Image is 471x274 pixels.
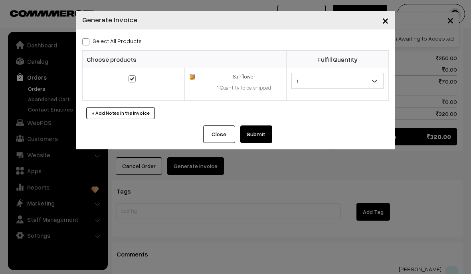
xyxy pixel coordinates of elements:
[203,125,235,143] button: Close
[376,8,395,33] button: Close
[292,74,383,88] span: 1
[86,107,155,119] button: + Add Notes in the Invoice
[240,125,272,143] button: Submit
[287,51,389,68] th: Fulfill Quantity
[207,84,281,92] div: 1 Quantity to be shipped
[207,73,281,81] div: Sunflower
[83,51,287,68] th: Choose products
[291,73,384,89] span: 1
[382,13,389,27] span: ×
[82,14,137,25] h4: Generate Invoice
[82,37,142,45] label: Select all Products
[190,74,195,80] img: 16455924219834C86DE0B0-E685-4261-ABF9-3B4EFE36B065.jpeg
